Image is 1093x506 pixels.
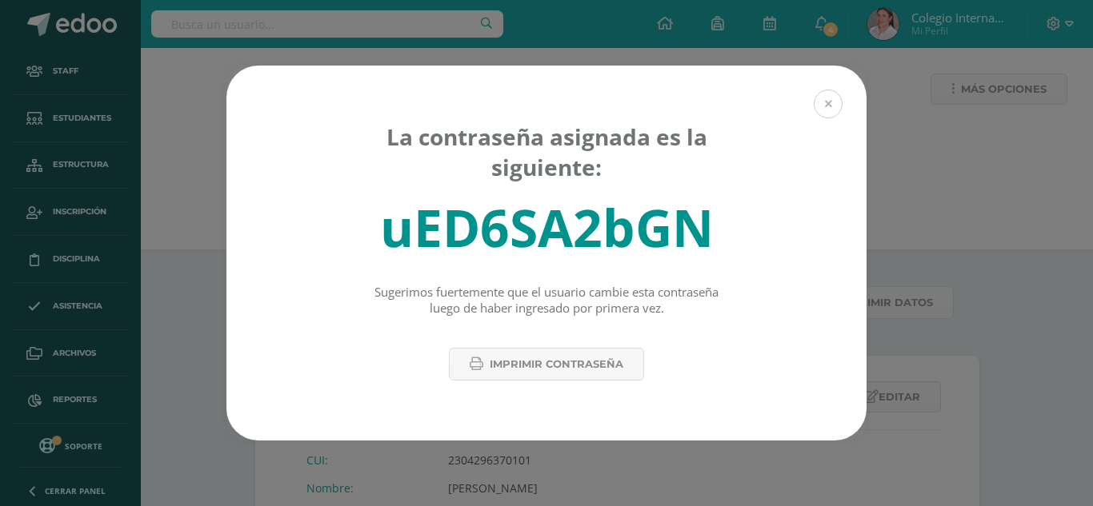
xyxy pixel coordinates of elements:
[449,348,644,380] button: Imprimir contraseña
[370,285,724,316] p: Sugerimos fuertemente que el usuario cambie esta contraseña luego de haber ingresado por primera ...
[370,122,724,182] div: La contraseña asignada es la siguiente:
[380,193,714,262] div: uED6SA2bGN
[814,90,843,118] button: Close (Esc)
[490,349,623,379] span: Imprimir contraseña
